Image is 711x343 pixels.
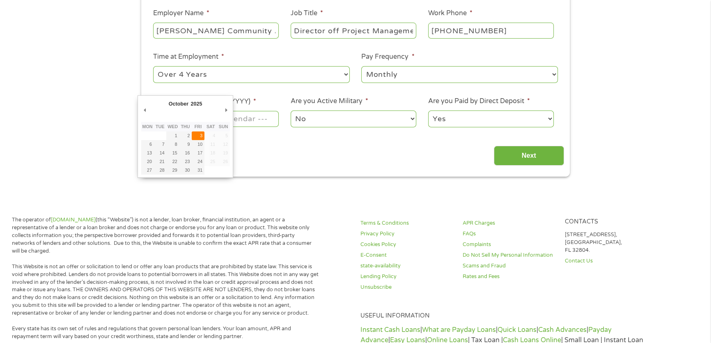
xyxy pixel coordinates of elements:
[190,99,203,110] div: 2025
[12,216,319,255] p: The operator of (this “Website”) is not a lender, loan broker, financial institution, an agent or...
[360,219,453,227] a: Terms & Conditions
[153,9,209,18] label: Employer Name
[141,157,154,166] button: 20
[565,257,657,265] a: Contact Us
[360,262,453,270] a: state-availability
[166,131,179,140] button: 1
[179,157,192,166] button: 23
[291,97,368,106] label: Are you Active Military
[166,166,179,175] button: 29
[422,326,496,334] a: What are Payday Loans
[192,166,204,175] button: 31
[141,140,154,149] button: 6
[179,131,192,140] button: 2
[360,241,453,249] a: Cookies Policy
[494,146,564,166] input: Next
[154,140,166,149] button: 7
[141,105,149,116] button: Previous Month
[156,124,165,129] abbr: Tuesday
[166,140,179,149] button: 8
[166,149,179,157] button: 15
[192,140,204,149] button: 10
[565,231,657,254] p: [STREET_ADDRESS], [GEOGRAPHIC_DATA], FL 32804.
[12,325,319,341] p: Every state has its own set of rules and regulations that govern personal loan lenders. Your loan...
[192,149,204,157] button: 17
[179,140,192,149] button: 9
[463,241,555,249] a: Complaints
[154,149,166,157] button: 14
[141,166,154,175] button: 27
[154,166,166,175] button: 28
[463,230,555,238] a: FAQs
[463,273,555,281] a: Rates and Fees
[463,219,555,227] a: APR Charges
[291,9,323,18] label: Job Title
[153,23,279,38] input: Walmart
[154,157,166,166] button: 21
[360,273,453,281] a: Lending Policy
[181,124,190,129] abbr: Thursday
[195,124,202,129] abbr: Friday
[360,326,420,334] a: Instant Cash Loans
[153,53,224,61] label: Time at Employment
[51,216,96,223] a: [DOMAIN_NAME]
[179,149,192,157] button: 16
[222,105,230,116] button: Next Month
[360,312,657,320] h4: Useful Information
[219,124,228,129] abbr: Sunday
[141,149,154,157] button: 13
[428,9,472,18] label: Work Phone
[463,251,555,259] a: Do Not Sell My Personal Information
[167,99,190,110] div: October
[498,326,537,334] a: Quick Loans
[206,124,215,129] abbr: Saturday
[538,326,587,334] a: Cash Advances
[360,283,453,291] a: Unsubscribe
[167,124,178,129] abbr: Wednesday
[361,53,414,61] label: Pay Frequency
[192,157,204,166] button: 24
[179,166,192,175] button: 30
[428,23,554,38] input: (231) 754-4010
[360,230,453,238] a: Privacy Policy
[192,131,204,140] button: 3
[142,124,152,129] abbr: Monday
[565,218,657,226] h4: Contacts
[360,251,453,259] a: E-Consent
[166,157,179,166] button: 22
[428,97,530,106] label: Are you Paid by Direct Deposit
[291,23,416,38] input: Cashier
[463,262,555,270] a: Scams and Fraud
[12,263,319,317] p: This Website is not an offer or solicitation to lend or offer any loan products that are prohibit...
